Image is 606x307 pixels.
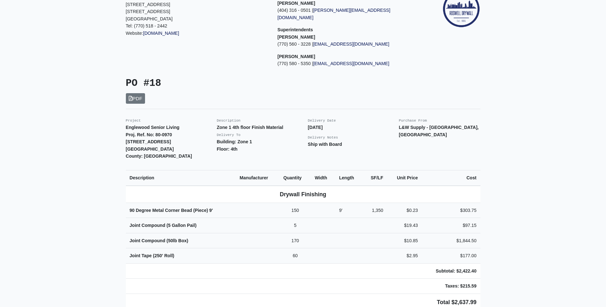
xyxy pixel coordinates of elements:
[278,60,420,67] p: (770) 580 - 5350 |
[126,153,192,159] strong: County: [GEOGRAPHIC_DATA]
[387,203,422,218] td: $0.23
[217,133,241,137] small: Delivery To
[278,8,390,20] a: [PERSON_NAME][EMAIL_ADDRESS][DOMAIN_NAME]
[126,146,174,152] strong: [GEOGRAPHIC_DATA]
[399,124,480,138] p: L&W Supply - [GEOGRAPHIC_DATA], [GEOGRAPHIC_DATA]
[130,223,197,228] strong: Joint Compound (5 Gallon Pail)
[126,22,268,30] p: Tel: (770) 518 - 2442
[387,218,422,233] td: $19.43
[278,1,315,6] strong: [PERSON_NAME]
[280,218,311,233] td: 5
[278,7,420,21] p: (404) 316 - 0501 |
[126,170,236,185] th: Description
[236,170,280,185] th: Manufacturer
[280,233,311,248] td: 170
[308,142,342,147] strong: Ship with Board
[126,132,172,137] strong: Proj. Ref. No: 80-0970
[126,15,268,23] p: [GEOGRAPHIC_DATA]
[422,279,480,294] td: Taxes: $215.59
[387,233,422,248] td: $10.85
[308,136,338,139] small: Delivery Notes
[280,248,311,264] td: 60
[335,170,363,185] th: Length
[399,119,427,123] small: Purchase From
[278,34,315,40] strong: [PERSON_NAME]
[363,203,387,218] td: 1,350
[422,248,480,264] td: $177.00
[422,233,480,248] td: $1,844.50
[311,170,335,185] th: Width
[126,139,171,144] strong: [STREET_ADDRESS]
[130,208,213,213] strong: 90 Degree Metal Corner Bead (Piece)
[363,170,387,185] th: SF/LF
[126,119,141,123] small: Project
[422,263,480,279] td: Subtotal: $2,422.40
[278,54,315,59] strong: [PERSON_NAME]
[278,41,420,48] p: (770) 560 - 3228 |
[209,208,213,213] span: 9'
[280,191,326,198] b: Drywall Finishing
[313,61,389,66] a: [EMAIL_ADDRESS][DOMAIN_NAME]
[126,8,268,15] p: [STREET_ADDRESS]
[130,253,174,258] strong: Joint Tape (250' Roll)
[422,203,480,218] td: $303.75
[126,78,298,89] h3: PO #18
[422,218,480,233] td: $97.15
[217,125,283,130] strong: Zone 1 4th floor Finish Material
[308,125,323,130] strong: [DATE]
[217,146,238,152] strong: Floor: 4th
[143,31,179,36] a: [DOMAIN_NAME]
[126,125,180,130] strong: Englewood Senior Living
[280,203,311,218] td: 150
[308,119,336,123] small: Delivery Date
[217,119,241,123] small: Description
[126,93,145,104] a: PDF
[126,1,268,8] p: [STREET_ADDRESS]
[387,248,422,264] td: $2.95
[339,208,342,213] span: 9'
[387,170,422,185] th: Unit Price
[130,238,188,243] strong: Joint Compound (50lb Box)
[422,170,480,185] th: Cost
[278,27,313,32] span: Superintendents
[280,170,311,185] th: Quantity
[217,139,252,144] strong: Building: Zone 1
[313,41,389,47] a: [EMAIL_ADDRESS][DOMAIN_NAME]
